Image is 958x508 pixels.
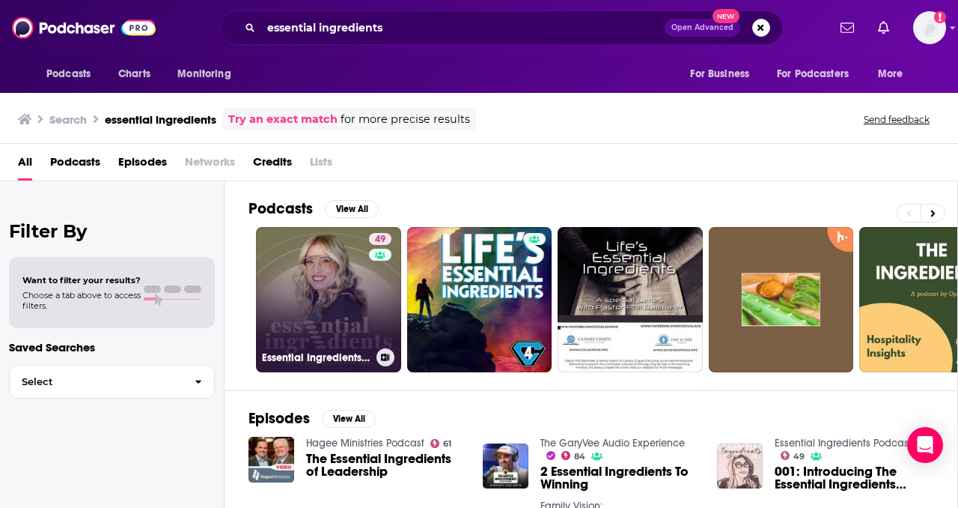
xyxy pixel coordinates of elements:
[430,439,452,448] a: 61
[369,233,391,245] a: 49
[228,111,338,128] a: Try an exact match
[22,275,141,285] span: Want to filter your results?
[262,351,370,364] h3: Essential Ingredients Podcast
[341,111,470,128] span: for more precise results
[248,199,379,218] a: PodcastsView All
[671,24,733,31] span: Open Advanced
[777,64,849,85] span: For Podcasters
[690,64,749,85] span: For Business
[775,437,912,450] a: Essential Ingredients Podcast
[118,150,167,181] a: Episodes
[775,465,933,491] a: 001: Introducing The Essential Ingredients Podcast with Justine Reichman
[540,437,685,450] a: The GaryVee Audio Experience
[253,150,292,181] a: Credits
[109,60,159,88] a: Charts
[12,13,156,42] img: Podchaser - Follow, Share and Rate Podcasts
[36,60,110,88] button: open menu
[767,60,870,88] button: open menu
[325,200,379,218] button: View All
[18,150,32,181] a: All
[248,409,310,428] h2: Episodes
[46,64,91,85] span: Podcasts
[322,410,376,428] button: View All
[22,290,141,311] span: Choose a tab above to access filters.
[256,227,401,372] a: 49Essential Ingredients Podcast
[248,199,313,218] h2: Podcasts
[793,453,805,460] span: 49
[248,409,376,428] a: EpisodesView All
[306,437,424,450] a: Hagee Ministries Podcast
[50,150,100,181] a: Podcasts
[574,453,585,460] span: 84
[713,9,739,23] span: New
[9,340,215,354] p: Saved Searches
[310,150,332,181] span: Lists
[913,11,946,44] button: Show profile menu
[261,16,665,40] input: Search podcasts, credits, & more...
[561,451,586,460] a: 84
[835,15,860,40] a: Show notifications dropdown
[775,465,933,491] span: 001: Introducing The Essential Ingredients Podcast with [PERSON_NAME]
[248,437,294,483] img: The Essential Ingredients of Leadership
[9,220,215,242] h2: Filter By
[167,60,250,88] button: open menu
[717,444,763,489] img: 001: Introducing The Essential Ingredients Podcast with Justine Reichman
[859,113,934,126] button: Send feedback
[878,64,903,85] span: More
[867,60,922,88] button: open menu
[9,365,215,399] button: Select
[10,377,183,387] span: Select
[907,427,943,463] div: Open Intercom Messenger
[665,19,740,37] button: Open AdvancedNew
[375,232,385,247] span: 49
[913,11,946,44] img: User Profile
[185,150,235,181] span: Networks
[220,10,783,45] div: Search podcasts, credits, & more...
[177,64,231,85] span: Monitoring
[872,15,895,40] a: Show notifications dropdown
[781,451,805,460] a: 49
[49,112,87,127] h3: Search
[105,112,216,127] h3: essential ingredients
[443,441,451,447] span: 61
[483,444,528,489] img: 2 Essential Ingredients To Winning
[118,64,150,85] span: Charts
[540,465,699,491] a: 2 Essential Ingredients To Winning
[913,11,946,44] span: Logged in as jwong
[934,11,946,23] svg: Add a profile image
[680,60,768,88] button: open menu
[306,453,465,478] a: The Essential Ingredients of Leadership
